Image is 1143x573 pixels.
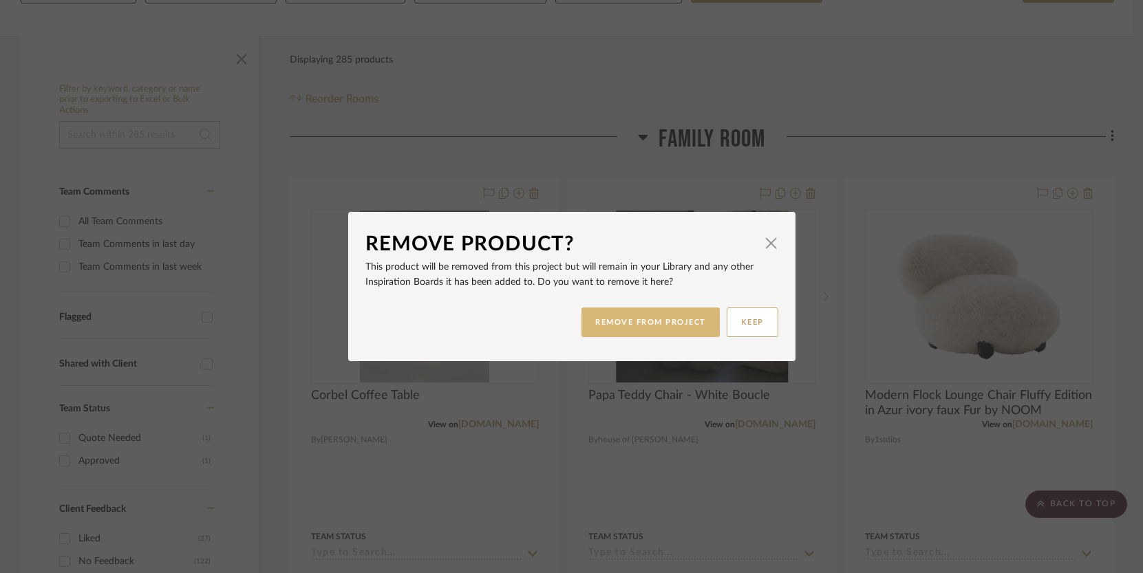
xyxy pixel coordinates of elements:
button: REMOVE FROM PROJECT [581,307,720,337]
button: Close [758,229,785,257]
button: KEEP [727,307,778,337]
dialog-header: Remove Product? [365,229,778,259]
p: This product will be removed from this project but will remain in your Library and any other Insp... [365,259,778,290]
div: Remove Product? [365,229,758,259]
